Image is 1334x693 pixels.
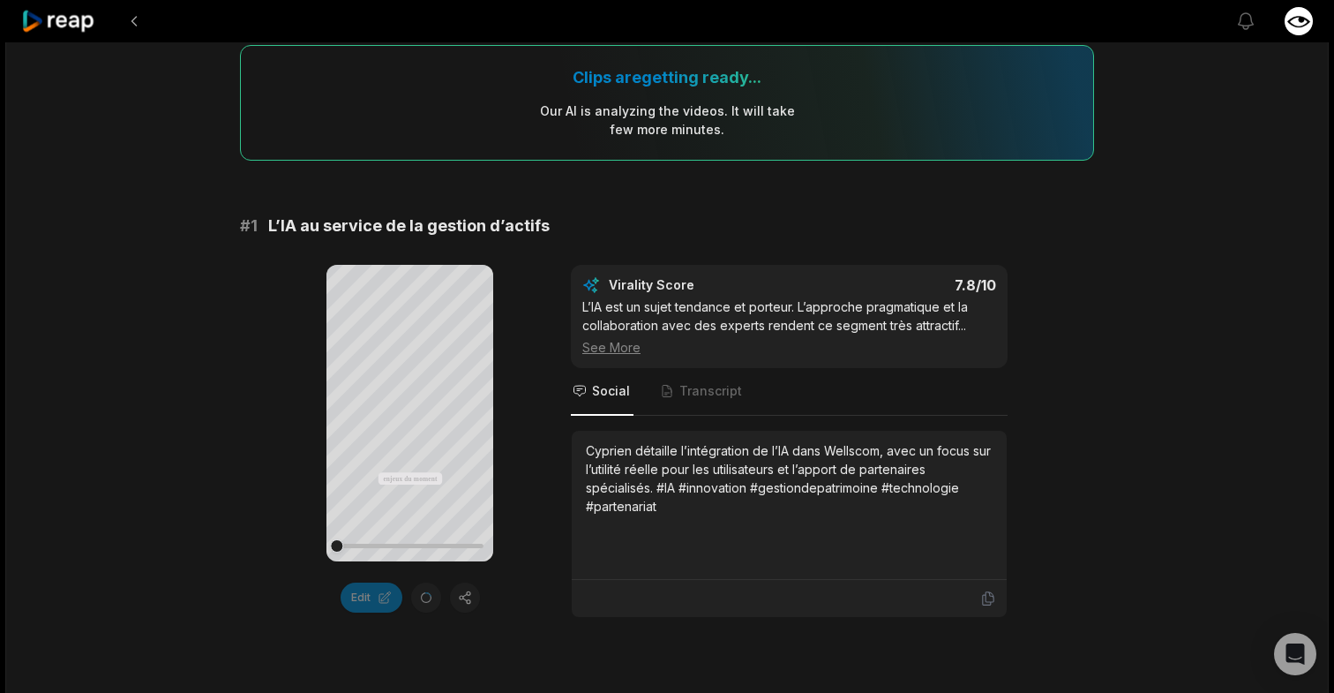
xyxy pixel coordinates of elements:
[268,214,550,238] span: L’IA au service de la gestion d’actifs
[592,382,630,400] span: Social
[571,368,1008,416] nav: Tabs
[240,214,258,238] span: # 1
[582,338,996,357] div: See More
[609,276,798,294] div: Virality Score
[539,102,796,139] div: Our AI is analyzing the video s . It will take few more minutes.
[586,441,993,516] div: Cyprien détaille l’intégration de l’IA dans Wellscom, avec un focus sur l’utilité réelle pour les...
[573,67,761,87] div: Clips are getting ready...
[807,276,997,294] div: 7.8 /10
[341,583,402,613] button: Edit
[1274,633,1316,675] div: Open Intercom Messenger
[582,298,996,357] div: L’IA est un sujet tendance et porteur. L’approche pragmatique et la collaboration avec des expert...
[679,382,742,400] span: Transcript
